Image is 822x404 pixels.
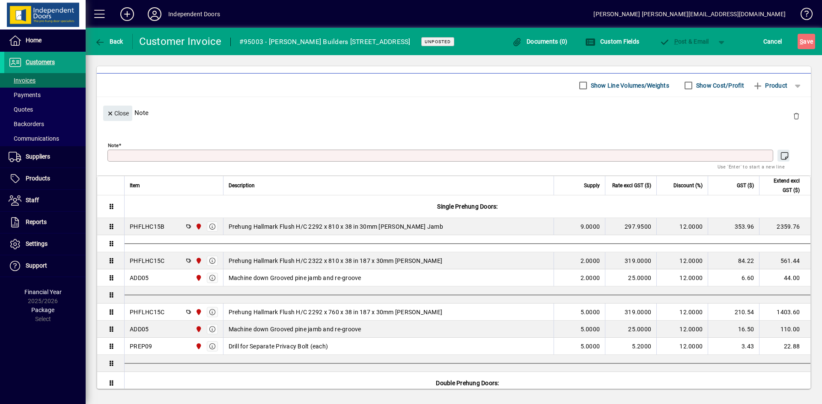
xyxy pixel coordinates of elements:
[708,338,759,355] td: 3.43
[759,252,810,269] td: 561.44
[611,222,651,231] div: 297.9500
[193,324,203,334] span: Christchurch
[655,34,713,49] button: Post & Email
[9,77,36,84] span: Invoices
[759,218,810,235] td: 2359.76
[4,30,86,51] a: Home
[141,6,168,22] button: Profile
[656,304,708,321] td: 12.0000
[512,38,568,45] span: Documents (0)
[656,338,708,355] td: 12.0000
[229,274,361,282] span: Machine down Grooved pine jamb and re-groove
[708,321,759,338] td: 16.50
[4,168,86,189] a: Products
[800,38,803,45] span: S
[759,321,810,338] td: 110.00
[26,197,39,203] span: Staff
[26,175,50,182] span: Products
[229,257,443,265] span: Prehung Hallmark Flush H/C 2322 x 810 x 38 in 187 x 30mm [PERSON_NAME]
[107,106,129,121] span: Close
[581,222,600,231] span: 9.0000
[92,34,125,49] button: Back
[4,233,86,255] a: Settings
[581,325,600,333] span: 5.0000
[765,176,800,195] span: Extend excl GST ($)
[229,222,443,231] span: Prehung Hallmark Flush H/C 2292 x 810 x 38 in 30mm [PERSON_NAME] Jamb
[4,190,86,211] a: Staff
[708,218,759,235] td: 353.96
[86,34,133,49] app-page-header-button: Back
[656,269,708,286] td: 12.0000
[589,81,669,90] label: Show Line Volumes/Weights
[583,34,641,49] button: Custom Fields
[611,342,651,351] div: 5.2000
[4,73,86,88] a: Invoices
[193,222,203,231] span: Christchurch
[4,255,86,277] a: Support
[581,274,600,282] span: 2.0000
[193,273,203,283] span: Christchurch
[694,81,744,90] label: Show Cost/Profit
[26,37,42,44] span: Home
[786,112,807,120] app-page-header-button: Delete
[130,181,140,190] span: Item
[24,289,62,295] span: Financial Year
[130,342,152,351] div: PREP09
[611,257,651,265] div: 319.0000
[97,97,811,128] div: Note
[4,102,86,117] a: Quotes
[229,181,255,190] span: Description
[737,181,754,190] span: GST ($)
[581,308,600,316] span: 5.0000
[611,274,651,282] div: 25.0000
[708,269,759,286] td: 6.60
[718,162,785,171] mat-hint: Use 'Enter' to start a new line
[656,321,708,338] td: 12.0000
[95,38,123,45] span: Back
[239,35,411,49] div: #95003 - [PERSON_NAME] Builders [STREET_ADDRESS]
[656,218,708,235] td: 12.0000
[26,153,50,160] span: Suppliers
[130,222,164,231] div: PHFLHC15B
[9,91,41,98] span: Payments
[101,109,134,117] app-page-header-button: Close
[9,121,44,127] span: Backorders
[26,240,48,247] span: Settings
[612,181,651,190] span: Rate excl GST ($)
[581,342,600,351] span: 5.0000
[9,135,59,142] span: Communications
[659,38,709,45] span: ost & Email
[4,212,86,233] a: Reports
[585,38,639,45] span: Custom Fields
[193,256,203,265] span: Christchurch
[26,262,47,269] span: Support
[125,372,810,394] div: Double Prehung Doors:
[425,39,451,44] span: Unposted
[168,7,220,21] div: Independent Doors
[510,34,570,49] button: Documents (0)
[139,35,222,48] div: Customer Invoice
[193,307,203,317] span: Christchurch
[763,35,782,48] span: Cancel
[786,106,807,126] button: Delete
[798,34,815,49] button: Save
[4,131,86,146] a: Communications
[103,106,132,121] button: Close
[26,218,47,225] span: Reports
[584,181,600,190] span: Supply
[31,307,54,313] span: Package
[26,59,55,65] span: Customers
[229,308,443,316] span: Prehung Hallmark Flush H/C 2292 x 760 x 38 in 187 x 30mm [PERSON_NAME]
[761,34,784,49] button: Cancel
[9,106,33,113] span: Quotes
[130,308,164,316] div: PHFLHC15C
[4,88,86,102] a: Payments
[581,257,600,265] span: 2.0000
[4,146,86,168] a: Suppliers
[229,325,361,333] span: Machine down Grooved pine jamb and re-groove
[708,252,759,269] td: 84.22
[759,304,810,321] td: 1403.60
[113,6,141,22] button: Add
[673,181,703,190] span: Discount (%)
[800,35,813,48] span: ave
